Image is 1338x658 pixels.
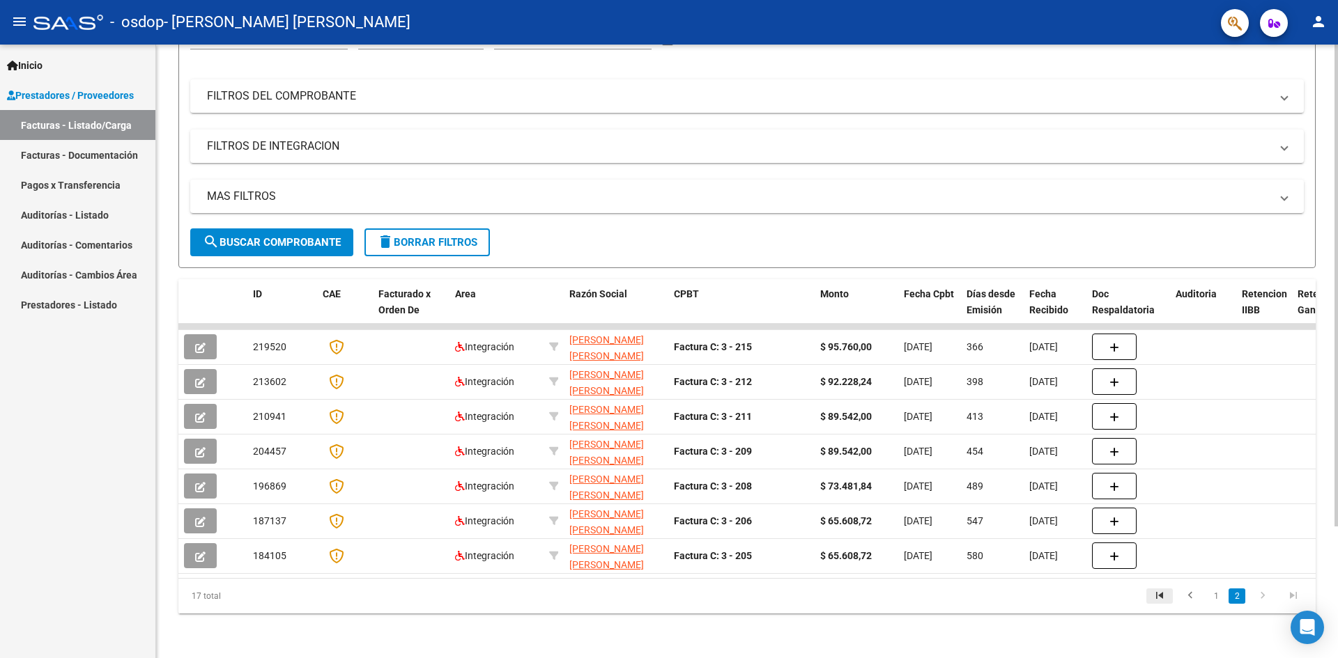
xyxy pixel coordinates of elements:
[7,58,43,73] span: Inicio
[674,411,752,422] strong: Factura C: 3 - 211
[967,515,983,526] span: 547
[564,279,668,340] datatable-header-cell: Razón Social
[674,341,752,352] strong: Factura C: 3 - 215
[674,288,699,299] span: CPBT
[1236,279,1292,340] datatable-header-cell: Retencion IIBB
[1280,588,1307,604] a: go to last page
[203,236,341,249] span: Buscar Comprobante
[1176,288,1217,299] span: Auditoria
[674,480,752,492] strong: Factura C: 3 - 208
[904,288,954,299] span: Fecha Cpbt
[253,515,286,526] span: 187137
[820,446,872,457] strong: $ 89.542,00
[668,279,815,340] datatable-header-cell: CPBT
[455,515,514,526] span: Integración
[323,288,341,299] span: CAE
[247,279,317,340] datatable-header-cell: ID
[569,439,644,466] span: [PERSON_NAME] [PERSON_NAME]
[455,376,514,387] span: Integración
[1229,588,1245,604] a: 2
[820,411,872,422] strong: $ 89.542,00
[7,88,134,103] span: Prestadores / Proveedores
[1086,279,1170,340] datatable-header-cell: Doc Respaldatoria
[207,139,1270,154] mat-panel-title: FILTROS DE INTEGRACION
[377,236,477,249] span: Borrar Filtros
[110,7,164,38] span: - osdop
[904,376,932,387] span: [DATE]
[904,341,932,352] span: [DATE]
[455,288,476,299] span: Area
[1024,279,1086,340] datatable-header-cell: Fecha Recibido
[898,279,961,340] datatable-header-cell: Fecha Cpbt
[1029,446,1058,457] span: [DATE]
[967,550,983,561] span: 580
[569,402,663,431] div: 27347466447
[207,88,1270,104] mat-panel-title: FILTROS DEL COMPROBANTE
[967,480,983,492] span: 489
[1249,588,1276,604] a: go to next page
[820,515,872,526] strong: $ 65.608,72
[820,288,849,299] span: Monto
[1170,279,1236,340] datatable-header-cell: Auditoria
[569,367,663,396] div: 27347466447
[569,506,663,535] div: 27347466447
[961,279,1024,340] datatable-header-cell: Días desde Emisión
[674,550,752,561] strong: Factura C: 3 - 205
[674,376,752,387] strong: Factura C: 3 - 212
[815,279,898,340] datatable-header-cell: Monto
[164,7,410,38] span: - [PERSON_NAME] [PERSON_NAME]
[967,341,983,352] span: 366
[569,543,644,570] span: [PERSON_NAME] [PERSON_NAME]
[253,376,286,387] span: 213602
[1029,341,1058,352] span: [DATE]
[253,550,286,561] span: 184105
[569,288,627,299] span: Razón Social
[203,233,220,250] mat-icon: search
[207,189,1270,204] mat-panel-title: MAS FILTROS
[317,279,373,340] datatable-header-cell: CAE
[190,79,1304,113] mat-expansion-panel-header: FILTROS DEL COMPROBANTE
[1029,480,1058,492] span: [DATE]
[820,550,872,561] strong: $ 65.608,72
[190,228,353,256] button: Buscar Comprobante
[674,515,752,526] strong: Factura C: 3 - 206
[373,279,449,340] datatable-header-cell: Facturado x Orden De
[1029,515,1058,526] span: [DATE]
[967,411,983,422] span: 413
[455,480,514,492] span: Integración
[1310,13,1327,30] mat-icon: person
[569,541,663,570] div: 27347466447
[569,332,663,361] div: 27347466447
[377,233,394,250] mat-icon: delete
[378,288,431,315] span: Facturado x Orden De
[190,180,1304,213] mat-expansion-panel-header: MAS FILTROS
[569,404,644,431] span: [PERSON_NAME] [PERSON_NAME]
[569,369,644,396] span: [PERSON_NAME] [PERSON_NAME]
[253,288,262,299] span: ID
[1092,288,1155,315] span: Doc Respaldatoria
[1029,550,1058,561] span: [DATE]
[674,446,752,457] strong: Factura C: 3 - 209
[449,279,544,340] datatable-header-cell: Area
[569,508,644,535] span: [PERSON_NAME] [PERSON_NAME]
[904,550,932,561] span: [DATE]
[253,411,286,422] span: 210941
[820,341,872,352] strong: $ 95.760,00
[569,471,663,501] div: 27347466447
[569,334,644,361] span: [PERSON_NAME] [PERSON_NAME]
[178,579,403,613] div: 17 total
[569,473,644,501] span: [PERSON_NAME] [PERSON_NAME]
[569,437,663,466] div: 27347466447
[1146,588,1173,604] a: go to first page
[1226,584,1247,608] li: page 2
[820,376,872,387] strong: $ 92.228,24
[455,550,514,561] span: Integración
[253,446,286,457] span: 204457
[820,480,872,492] strong: $ 73.481,84
[1242,288,1287,315] span: Retencion IIBB
[1029,376,1058,387] span: [DATE]
[967,446,983,457] span: 454
[253,341,286,352] span: 219520
[904,480,932,492] span: [DATE]
[1029,288,1068,315] span: Fecha Recibido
